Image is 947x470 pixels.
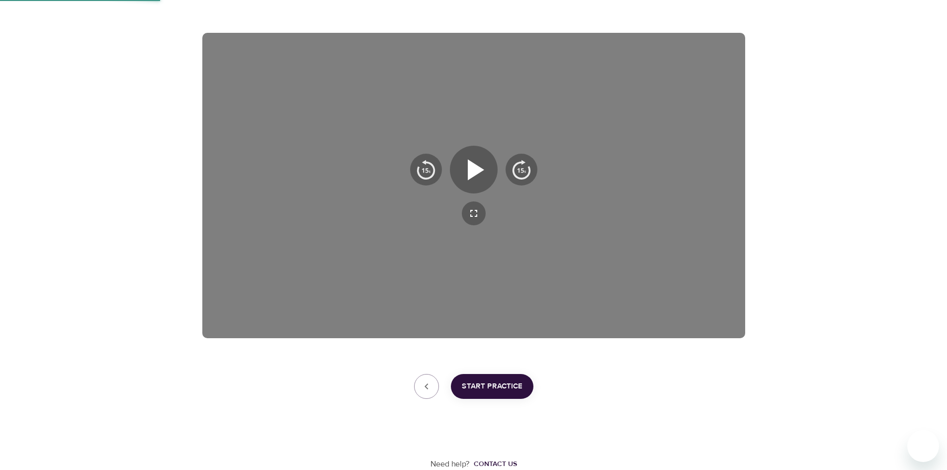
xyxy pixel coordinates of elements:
div: Contact us [474,459,517,469]
p: Need help? [430,459,470,470]
span: Start Practice [462,380,522,393]
button: Start Practice [451,374,533,399]
img: 15s_prev.svg [416,160,436,180]
a: Contact us [470,459,517,469]
iframe: Button to launch messaging window [907,430,939,462]
img: 15s_next.svg [512,160,531,180]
